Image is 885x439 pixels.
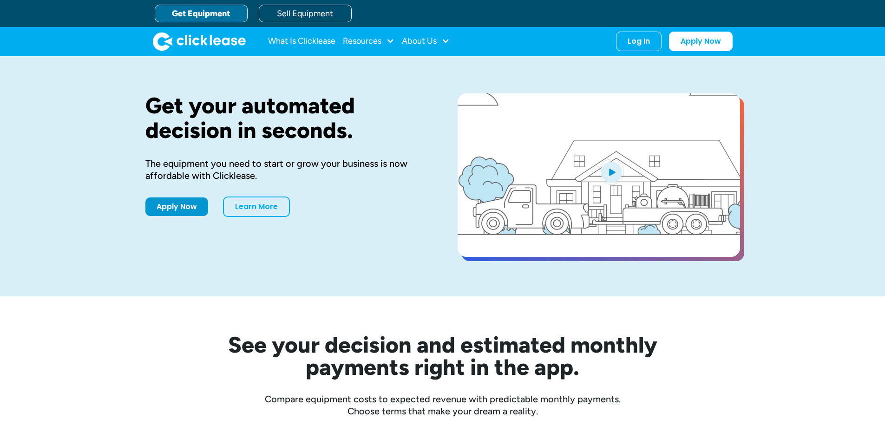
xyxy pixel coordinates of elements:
[259,5,352,22] a: Sell Equipment
[145,197,208,216] a: Apply Now
[402,32,450,51] div: About Us
[343,32,394,51] div: Resources
[153,32,246,51] a: home
[628,37,650,46] div: Log In
[669,32,733,51] a: Apply Now
[145,393,740,417] div: Compare equipment costs to expected revenue with predictable monthly payments. Choose terms that ...
[223,197,290,217] a: Learn More
[155,5,248,22] a: Get Equipment
[145,157,428,182] div: The equipment you need to start or grow your business is now affordable with Clicklease.
[458,93,740,257] a: open lightbox
[145,93,428,143] h1: Get your automated decision in seconds.
[183,334,703,378] h2: See your decision and estimated monthly payments right in the app.
[268,32,335,51] a: What Is Clicklease
[599,159,624,185] img: Blue play button logo on a light blue circular background
[153,32,246,51] img: Clicklease logo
